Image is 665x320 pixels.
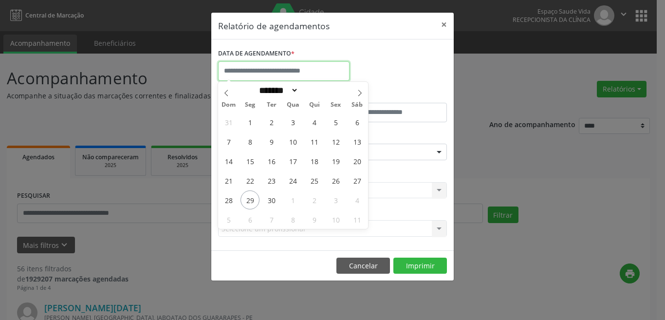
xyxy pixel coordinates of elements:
[218,102,240,108] span: Dom
[262,132,281,151] span: Setembro 9, 2025
[305,171,324,190] span: Setembro 25, 2025
[240,190,259,209] span: Setembro 29, 2025
[335,88,447,103] label: ATÉ
[298,85,331,95] input: Year
[305,113,324,132] span: Setembro 4, 2025
[305,210,324,229] span: Outubro 9, 2025
[347,102,368,108] span: Sáb
[283,190,302,209] span: Outubro 1, 2025
[219,171,238,190] span: Setembro 21, 2025
[325,102,347,108] span: Sex
[348,171,367,190] span: Setembro 27, 2025
[219,190,238,209] span: Setembro 28, 2025
[219,151,238,170] span: Setembro 14, 2025
[348,190,367,209] span: Outubro 4, 2025
[305,151,324,170] span: Setembro 18, 2025
[326,151,345,170] span: Setembro 19, 2025
[256,85,298,95] select: Month
[434,13,454,37] button: Close
[282,102,304,108] span: Qua
[218,46,295,61] label: DATA DE AGENDAMENTO
[326,210,345,229] span: Outubro 10, 2025
[305,132,324,151] span: Setembro 11, 2025
[326,190,345,209] span: Outubro 3, 2025
[283,210,302,229] span: Outubro 8, 2025
[326,132,345,151] span: Setembro 12, 2025
[262,151,281,170] span: Setembro 16, 2025
[218,19,330,32] h5: Relatório de agendamentos
[305,190,324,209] span: Outubro 2, 2025
[262,113,281,132] span: Setembro 2, 2025
[348,132,367,151] span: Setembro 13, 2025
[348,151,367,170] span: Setembro 20, 2025
[219,210,238,229] span: Outubro 5, 2025
[240,113,259,132] span: Setembro 1, 2025
[348,210,367,229] span: Outubro 11, 2025
[240,210,259,229] span: Outubro 6, 2025
[240,151,259,170] span: Setembro 15, 2025
[348,113,367,132] span: Setembro 6, 2025
[283,151,302,170] span: Setembro 17, 2025
[240,132,259,151] span: Setembro 8, 2025
[283,113,302,132] span: Setembro 3, 2025
[240,102,261,108] span: Seg
[262,171,281,190] span: Setembro 23, 2025
[262,190,281,209] span: Setembro 30, 2025
[304,102,325,108] span: Qui
[393,258,447,274] button: Imprimir
[283,171,302,190] span: Setembro 24, 2025
[240,171,259,190] span: Setembro 22, 2025
[219,132,238,151] span: Setembro 7, 2025
[326,171,345,190] span: Setembro 26, 2025
[326,113,345,132] span: Setembro 5, 2025
[336,258,390,274] button: Cancelar
[283,132,302,151] span: Setembro 10, 2025
[219,113,238,132] span: Agosto 31, 2025
[262,210,281,229] span: Outubro 7, 2025
[261,102,282,108] span: Ter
